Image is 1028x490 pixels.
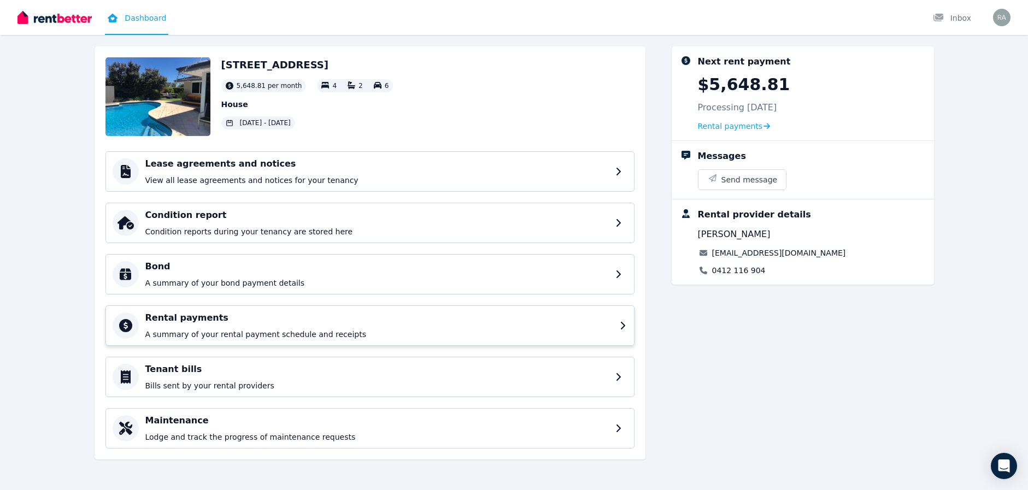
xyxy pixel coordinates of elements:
p: House [221,99,393,110]
div: Rental provider details [698,208,811,221]
span: 4 [332,82,337,90]
img: Rana Schuller [993,9,1011,26]
p: Lodge and track the progress of maintenance requests [145,432,609,442]
span: [PERSON_NAME] [698,228,771,241]
span: 2 [359,82,363,90]
a: Rental payments [698,121,771,132]
h4: Bond [145,260,609,273]
button: Send message [698,170,786,190]
p: Condition reports during your tenancy are stored here [145,226,609,237]
div: Messages [698,150,746,163]
div: Inbox [933,13,971,23]
h4: Rental payments [145,311,613,324]
div: Open Intercom Messenger [991,453,1017,479]
span: Send message [721,174,778,185]
p: Processing [DATE] [698,101,777,114]
p: Bills sent by your rental providers [145,380,609,391]
h4: Condition report [145,209,609,222]
a: [EMAIL_ADDRESS][DOMAIN_NAME] [712,247,846,258]
a: 0412 116 904 [712,265,766,276]
p: A summary of your bond payment details [145,278,609,288]
img: Property Url [105,57,210,136]
span: 6 [385,82,389,90]
p: $5,648.81 [698,75,790,95]
span: 5,648.81 per month [237,81,302,90]
h2: [STREET_ADDRESS] [221,57,393,73]
span: Rental payments [698,121,763,132]
p: View all lease agreements and notices for your tenancy [145,175,609,186]
h4: Tenant bills [145,363,609,376]
img: RentBetter [17,9,92,26]
h4: Maintenance [145,414,609,427]
div: Next rent payment [698,55,791,68]
span: [DATE] - [DATE] [240,119,291,127]
p: A summary of your rental payment schedule and receipts [145,329,613,340]
h4: Lease agreements and notices [145,157,609,170]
